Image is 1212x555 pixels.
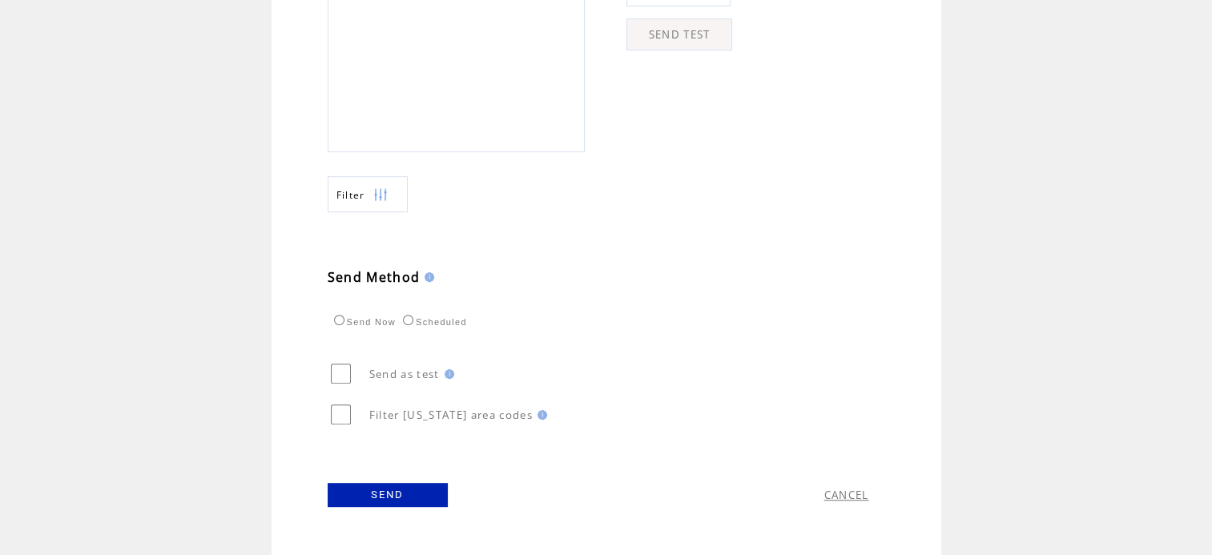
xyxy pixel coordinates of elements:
[330,317,396,327] label: Send Now
[420,272,434,282] img: help.gif
[403,315,413,325] input: Scheduled
[328,176,408,212] a: Filter
[328,483,448,507] a: SEND
[369,367,440,381] span: Send as test
[369,408,533,422] span: Filter [US_STATE] area codes
[399,317,467,327] label: Scheduled
[336,188,365,202] span: Show filters
[440,369,454,379] img: help.gif
[373,177,388,213] img: filters.png
[328,268,421,286] span: Send Method
[334,315,344,325] input: Send Now
[626,18,732,50] a: SEND TEST
[824,488,869,502] a: CANCEL
[533,410,547,420] img: help.gif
